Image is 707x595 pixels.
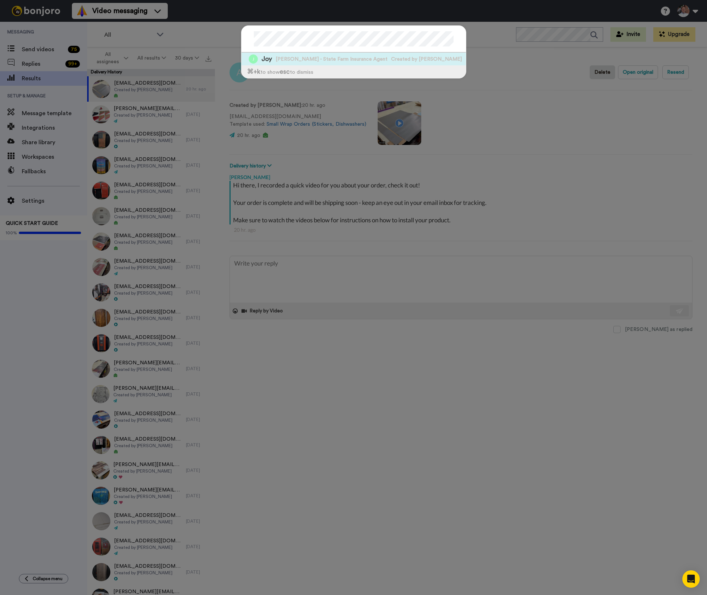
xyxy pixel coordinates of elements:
[276,56,387,63] span: [PERSON_NAME] - State Farm Insurance Agent
[280,69,290,75] span: esc
[241,65,466,78] div: to show to dismiss
[261,54,272,64] span: Joy
[391,56,462,63] span: Created by [PERSON_NAME]
[682,570,700,588] div: Open Intercom Messenger
[247,69,260,75] span: ⌘ +k
[249,54,258,64] img: Image of Joy
[241,53,466,65] a: Image of JoyJoy[PERSON_NAME] - State Farm Insurance AgentCreated by [PERSON_NAME]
